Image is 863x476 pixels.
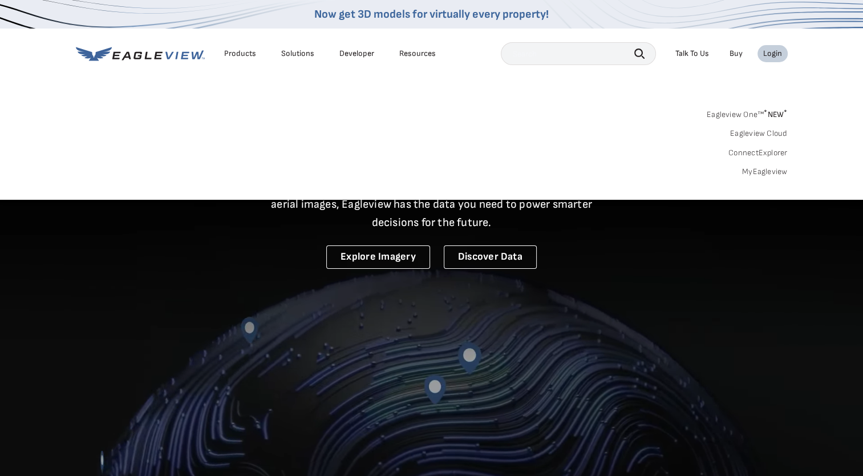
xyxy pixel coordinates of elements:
a: Now get 3D models for virtually every property! [314,7,549,21]
div: Products [224,49,256,59]
div: Solutions [281,49,314,59]
a: Developer [339,49,374,59]
a: Eagleview Cloud [730,128,788,139]
div: Resources [399,49,436,59]
a: ConnectExplorer [728,148,788,158]
a: Buy [730,49,743,59]
a: Eagleview One™*NEW* [707,106,788,119]
input: Search [501,42,656,65]
a: MyEagleview [742,167,788,177]
div: Talk To Us [675,49,709,59]
a: Explore Imagery [326,245,430,269]
div: Login [763,49,782,59]
p: A new era starts here. Built on more than 3.5 billion high-resolution aerial images, Eagleview ha... [257,177,606,232]
span: NEW [764,110,787,119]
a: Discover Data [444,245,537,269]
